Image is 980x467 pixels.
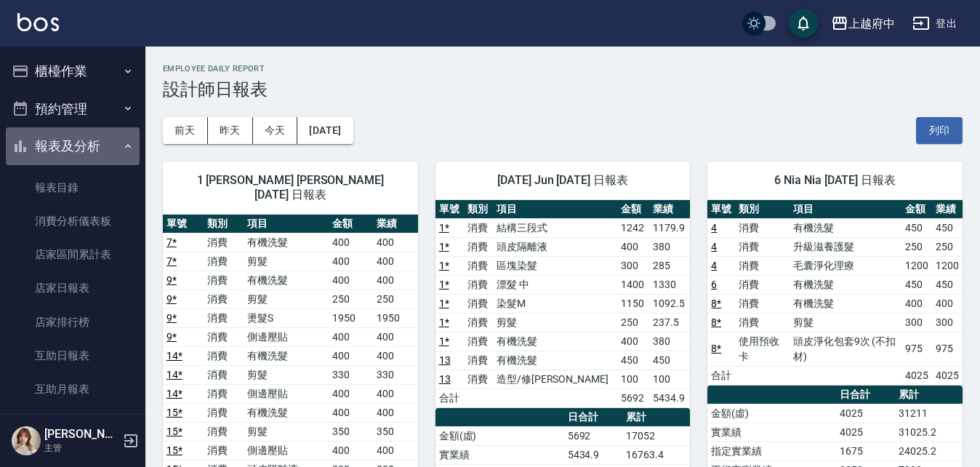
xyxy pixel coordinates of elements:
td: 漂髮 中 [493,275,618,294]
td: 975 [901,332,932,366]
td: 剪髮 [244,365,329,384]
a: 報表目錄 [6,171,140,204]
th: 累計 [622,408,690,427]
td: 5434.9 [649,388,690,407]
td: 消費 [204,441,244,460]
th: 日合計 [836,386,895,404]
a: 4 [711,241,717,252]
button: 預約管理 [6,90,140,128]
td: 16763.4 [622,445,690,464]
td: 剪髮 [493,313,618,332]
td: 5692 [617,388,649,407]
td: 區塊染髮 [493,256,618,275]
table: a dense table [707,200,963,386]
td: 330 [329,365,373,384]
td: 消費 [204,252,244,271]
a: 店家日報表 [6,271,140,305]
td: 400 [373,252,417,271]
td: 400 [373,233,417,252]
th: 日合計 [564,408,623,427]
td: 400 [373,384,417,403]
td: 消費 [464,256,493,275]
button: 今天 [253,117,298,144]
button: 昨天 [208,117,253,144]
td: 剪髮 [790,313,901,332]
td: 有機洗髮 [493,351,618,370]
a: 店家區間累計表 [6,238,140,271]
button: 上越府中 [825,9,901,39]
td: 4025 [901,366,932,385]
td: 金額(虛) [707,404,836,423]
td: 400 [932,294,963,313]
td: 450 [932,218,963,237]
td: 1200 [901,256,932,275]
td: 31211 [895,404,963,423]
td: 400 [329,271,373,290]
a: 店家排行榜 [6,306,140,339]
a: 4 [711,222,717,233]
td: 染髮M [493,294,618,313]
td: 100 [617,370,649,388]
td: 剪髮 [244,252,329,271]
td: 450 [617,351,649,370]
td: 400 [329,403,373,422]
a: 互助日報表 [6,339,140,372]
td: 400 [329,384,373,403]
td: 400 [329,346,373,365]
p: 主管 [44,442,119,455]
button: 前天 [163,117,208,144]
td: 250 [901,237,932,256]
td: 消費 [204,271,244,290]
td: 頭皮淨化包套9次 (不扣材) [790,332,901,366]
td: 4025 [932,366,963,385]
td: 側邊壓貼 [244,441,329,460]
td: 1150 [617,294,649,313]
a: 13 [439,373,451,385]
td: 250 [373,290,417,308]
td: 1950 [329,308,373,327]
td: 100 [649,370,690,388]
td: 250 [617,313,649,332]
td: 消費 [735,294,790,313]
td: 450 [901,218,932,237]
h2: Employee Daily Report [163,64,963,73]
td: 消費 [464,218,493,237]
td: 400 [901,294,932,313]
td: 450 [649,351,690,370]
td: 1092.5 [649,294,690,313]
button: 登出 [907,10,963,37]
td: 剪髮 [244,290,329,308]
td: 400 [373,271,417,290]
th: 類別 [204,215,244,233]
td: 24025.2 [895,442,963,460]
td: 有機洗髮 [244,346,329,365]
td: 17052 [622,426,690,445]
td: 消費 [204,233,244,252]
td: 400 [373,346,417,365]
button: 報表及分析 [6,127,140,165]
td: 合計 [707,366,735,385]
th: 項目 [790,200,901,219]
th: 類別 [464,200,493,219]
td: 400 [373,403,417,422]
td: 400 [373,327,417,346]
td: 消費 [204,290,244,308]
span: [DATE] Jun [DATE] 日報表 [453,173,673,188]
td: 合計 [435,388,465,407]
button: 櫃檯作業 [6,52,140,90]
th: 項目 [493,200,618,219]
td: 400 [373,441,417,460]
td: 消費 [204,346,244,365]
a: 互助排行榜 [6,406,140,439]
td: 1179.9 [649,218,690,237]
td: 使用預收卡 [735,332,790,366]
a: 互助月報表 [6,372,140,406]
td: 250 [932,237,963,256]
td: 消費 [204,327,244,346]
td: 消費 [735,275,790,294]
td: 側邊壓貼 [244,384,329,403]
th: 金額 [901,200,932,219]
td: 消費 [464,370,493,388]
td: 消費 [735,256,790,275]
td: 升級滋養護髮 [790,237,901,256]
